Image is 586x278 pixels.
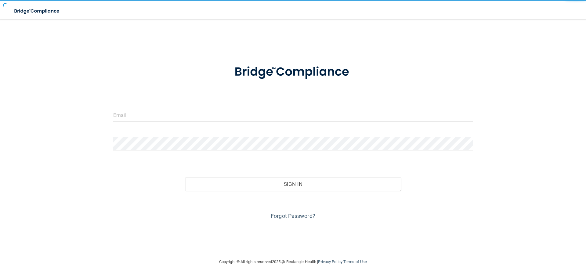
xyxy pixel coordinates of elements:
div: Copyright © All rights reserved 2025 @ Rectangle Health | | [182,252,404,272]
a: Forgot Password? [271,213,315,219]
img: bridge_compliance_login_screen.278c3ca4.svg [9,5,65,17]
img: bridge_compliance_login_screen.278c3ca4.svg [222,56,364,88]
input: Email [113,108,473,122]
a: Terms of Use [343,259,367,264]
button: Sign In [185,177,401,191]
a: Privacy Policy [318,259,342,264]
